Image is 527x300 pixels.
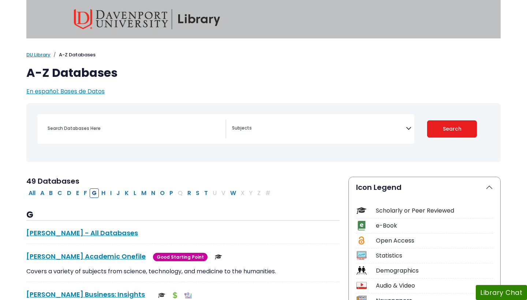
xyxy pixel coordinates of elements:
div: Open Access [376,236,493,245]
img: Icon e-Book [356,221,366,230]
span: 49 Databases [26,176,79,186]
button: Filter Results S [194,188,202,198]
button: Filter Results G [90,188,99,198]
img: Icon Demographics [356,266,366,275]
button: Filter Results J [114,188,122,198]
img: Scholarly or Peer Reviewed [158,292,165,299]
div: e-Book [376,221,493,230]
span: Good Starting Point [153,253,208,261]
a: [PERSON_NAME] - All Databases [26,228,138,237]
img: Financial Report [171,292,179,299]
img: Icon Statistics [356,251,366,260]
input: Search database by title or keyword [43,123,225,134]
h1: A-Z Databases [26,66,501,80]
div: Demographics [376,266,493,275]
img: Icon Scholarly or Peer Reviewed [356,206,366,215]
button: Filter Results L [131,188,139,198]
nav: Search filters [26,103,501,162]
button: Filter Results N [149,188,157,198]
button: Filter Results E [74,188,81,198]
div: Scholarly or Peer Reviewed [376,206,493,215]
button: Icon Legend [349,177,500,198]
a: [PERSON_NAME] Business: Insights [26,290,145,299]
button: Filter Results D [65,188,74,198]
button: Filter Results I [108,188,114,198]
button: Filter Results H [99,188,108,198]
button: Filter Results F [82,188,89,198]
button: Filter Results T [202,188,210,198]
a: [PERSON_NAME] Academic Onefile [26,252,146,261]
img: Icon Open Access [357,236,366,245]
img: Davenport University Library [74,9,220,29]
h3: G [26,210,340,221]
button: Submit for Search Results [427,120,477,138]
p: Covers a variety of subjects from science, technology, and medicine to the humanities. [26,267,340,276]
div: Alpha-list to filter by first letter of database name [26,188,273,197]
button: Filter Results P [167,188,175,198]
nav: breadcrumb [26,51,501,59]
button: Filter Results K [123,188,131,198]
button: Filter Results C [55,188,64,198]
button: Filter Results R [185,188,193,198]
button: All [26,188,38,198]
button: Filter Results O [158,188,167,198]
div: Statistics [376,251,493,260]
a: En español: Bases de Datos [26,87,105,95]
img: Industry Report [184,292,192,299]
img: Icon Audio & Video [356,281,366,290]
button: Filter Results B [47,188,55,198]
a: DU Library [26,51,51,58]
div: Audio & Video [376,281,493,290]
img: Scholarly or Peer Reviewed [215,253,222,260]
li: A-Z Databases [51,51,96,59]
button: Library Chat [476,285,527,300]
textarea: Search [232,126,406,132]
button: Filter Results M [139,188,149,198]
button: Filter Results A [38,188,46,198]
button: Filter Results W [228,188,238,198]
